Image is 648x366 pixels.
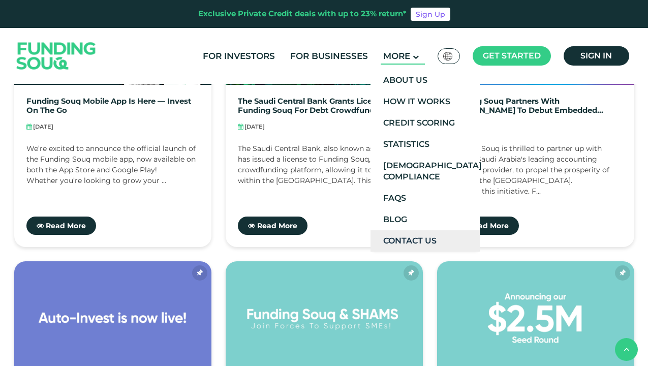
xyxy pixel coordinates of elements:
[46,221,86,230] span: Read More
[411,8,450,21] a: Sign Up
[483,51,541,60] span: Get started
[26,97,199,115] a: Funding Souq Mobile App is Here — Invest on the Go
[26,143,199,194] div: We’re excited to announce the official launch of the Funding Souq mobile app, now available on bo...
[449,143,622,194] div: Funding Souq is thrilled to partner up with Qoyod, Saudi Arabia's leading accounting software pro...
[383,51,410,61] span: More
[469,221,509,230] span: Read More
[371,91,480,112] a: How It Works
[200,48,277,65] a: For Investors
[371,155,480,188] a: [DEMOGRAPHIC_DATA] Compliance
[371,112,480,134] a: Credit Scoring
[238,143,411,194] div: The Saudi Central Bank, also known as SAMA, has issued a license to Funding Souq, a debt crowdfun...
[288,48,371,65] a: For Businesses
[7,30,106,82] img: Logo
[564,46,629,66] a: Sign in
[33,123,53,130] span: [DATE]
[257,221,297,230] span: Read More
[371,230,480,252] a: Contact Us
[443,52,452,60] img: SA Flag
[371,188,480,209] a: FAQs
[371,70,480,91] a: About Us
[580,51,612,60] span: Sign in
[449,97,622,115] a: Funding Souq Partners with [PERSON_NAME] to debut Embedded Financing to SMEs
[371,134,480,155] a: Statistics
[615,338,638,361] button: back
[198,8,407,20] div: Exclusive Private Credit deals with up to 23% return*
[238,217,307,235] a: Read More
[238,97,411,115] a: The Saudi Central Bank Grants License to Funding Souq for Debt Crowdfunding Platform Operations i...
[26,217,96,235] a: Read More
[244,123,265,130] span: [DATE]
[449,217,519,235] a: Read More
[371,209,480,230] a: Blog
